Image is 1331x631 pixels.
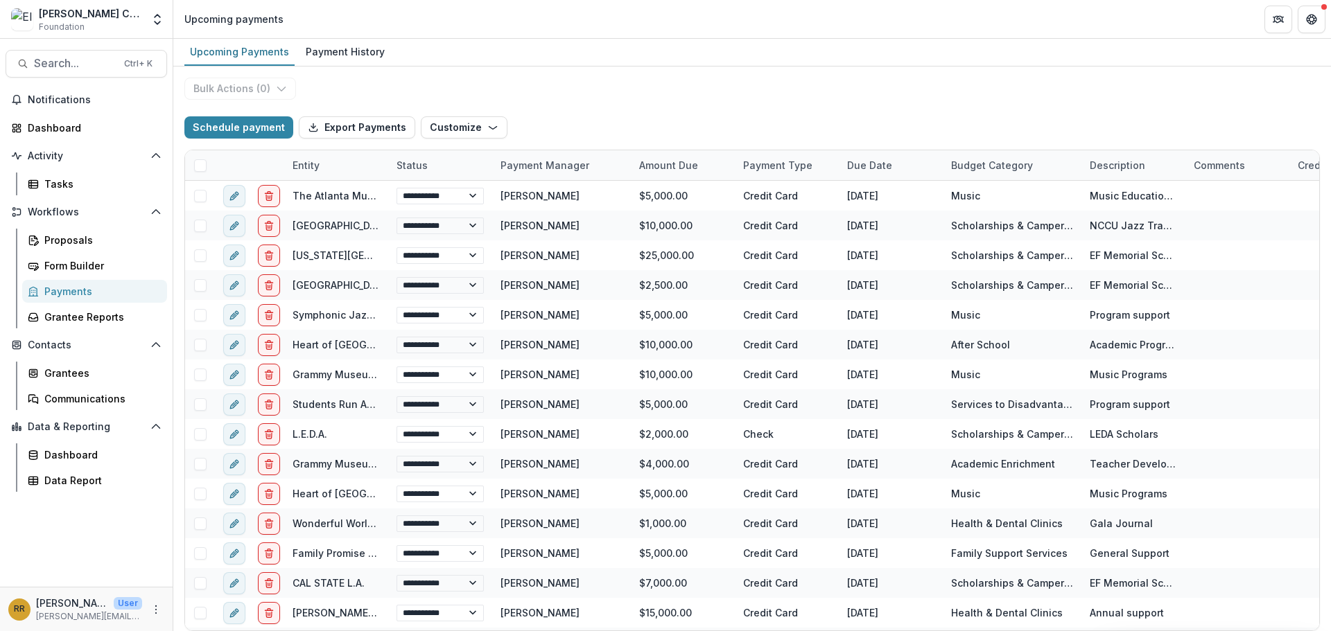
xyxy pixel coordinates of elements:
div: Health & Dental Clinics [951,605,1063,620]
nav: breadcrumb [179,9,289,29]
div: [DATE] [839,479,943,508]
div: [DATE] [839,598,943,628]
div: [PERSON_NAME] [501,188,580,203]
div: EF Memorial Scholarship (3 of 4) [1090,278,1177,292]
div: Due Date [839,158,901,172]
button: edit [223,602,245,624]
a: Heart of [GEOGRAPHIC_DATA] ([GEOGRAPHIC_DATA]) [293,339,541,350]
div: [PERSON_NAME] [501,605,580,620]
a: Data Report [22,469,167,492]
div: Scholarships & Camperships [951,278,1073,292]
a: Students Run America [293,398,399,410]
p: [PERSON_NAME][EMAIL_ADDRESS][DOMAIN_NAME] [36,610,142,623]
div: Credit Card [735,598,839,628]
a: Wonderful World Friends Of [MEDICAL_DATA] Inc [293,517,525,529]
div: Scholarships & Camperships [951,576,1073,590]
div: Form Builder [44,258,156,273]
a: [GEOGRAPHIC_DATA] [293,279,391,291]
div: Budget Category [943,150,1081,180]
a: Symphonic Jazz Orchestra [293,309,423,321]
button: delete [258,245,280,267]
a: Heart of [GEOGRAPHIC_DATA] ([GEOGRAPHIC_DATA]) [293,488,541,499]
button: edit [223,572,245,594]
div: Music [951,367,980,382]
div: Dashboard [44,447,156,462]
a: [PERSON_NAME] [GEOGRAPHIC_DATA] [293,607,473,619]
div: Payment Type [735,150,839,180]
div: [PERSON_NAME] Charitable Foundation [39,6,142,21]
div: Services to Disadvantaged Youth [951,397,1073,411]
div: [PERSON_NAME] [501,546,580,560]
div: Data Report [44,473,156,488]
div: Comments [1185,150,1289,180]
button: edit [223,423,245,445]
div: Entity [284,150,388,180]
a: Proposals [22,229,167,251]
div: [DATE] [839,508,943,538]
div: Credit Card [735,211,839,240]
div: Music [951,308,980,322]
a: Communications [22,387,167,410]
div: [DATE] [839,211,943,240]
div: EF Memorial Scholarships 2nd Payment (of 4) [1090,576,1177,590]
button: delete [258,304,280,326]
button: Customize [421,116,507,139]
a: Form Builder [22,254,167,277]
button: delete [258,483,280,505]
div: Health & Dental Clinics [951,516,1063,531]
div: Status [388,150,492,180]
div: $10,000.00 [631,211,735,240]
div: Scholarships & Camperships [951,427,1073,441]
div: [PERSON_NAME] [501,516,580,531]
div: Grantee Reports [44,310,156,324]
div: Credit Card [735,538,839,568]
button: edit [223,245,245,267]
div: Program support [1090,308,1170,322]
div: [PERSON_NAME] [501,427,580,441]
div: Credit Card [735,389,839,419]
button: edit [223,393,245,416]
div: Due Date [839,150,943,180]
a: Dashboard [6,116,167,139]
div: $10,000.00 [631,330,735,359]
div: $4,000.00 [631,449,735,479]
div: Payment Manager [492,150,631,180]
div: Music [951,188,980,203]
div: $5,000.00 [631,181,735,211]
a: L.E.D.A. [293,428,327,440]
button: edit [223,542,245,565]
div: EF Memorial Scholarships [1090,248,1177,263]
button: Open entity switcher [148,6,167,33]
div: [PERSON_NAME] [501,278,580,292]
div: [PERSON_NAME] [501,367,580,382]
button: Notifications [6,89,167,111]
div: [DATE] [839,538,943,568]
div: $5,000.00 [631,479,735,508]
p: User [114,597,142,610]
div: Scholarships & Camperships [951,248,1073,263]
div: [DATE] [839,449,943,479]
p: [PERSON_NAME] [36,596,108,610]
button: delete [258,572,280,594]
div: [PERSON_NAME] [501,456,580,471]
div: Status [388,158,436,172]
span: Notifications [28,94,162,106]
button: delete [258,453,280,475]
div: Grantees [44,366,156,380]
button: edit [223,215,245,237]
div: Randal Rosman [14,605,25,614]
div: [PERSON_NAME] [501,308,580,322]
button: Get Help [1298,6,1325,33]
div: Annual support [1090,605,1164,620]
a: The Atlanta Music Project, Inc [293,190,438,202]
div: [DATE] [839,389,943,419]
a: Grammy Museum Fndtn [293,368,407,380]
a: Upcoming Payments [184,39,295,66]
div: Tasks [44,177,156,191]
div: [PERSON_NAME] [501,486,580,501]
div: [DATE] [839,419,943,449]
div: $2,000.00 [631,419,735,449]
span: Search... [34,57,116,70]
